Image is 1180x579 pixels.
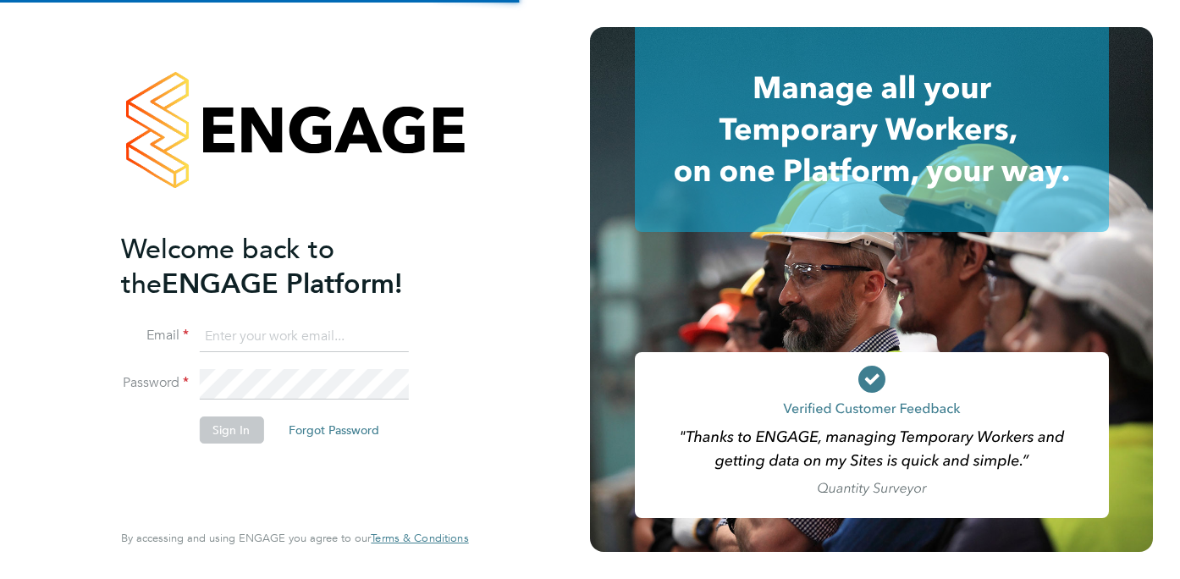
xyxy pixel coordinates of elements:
[121,233,334,301] span: Welcome back to the
[121,374,189,392] label: Password
[199,322,408,352] input: Enter your work email...
[121,531,468,545] span: By accessing and using ENGAGE you agree to our
[275,416,393,444] button: Forgot Password
[371,532,468,545] a: Terms & Conditions
[121,327,189,345] label: Email
[199,416,263,444] button: Sign In
[121,232,451,301] h2: ENGAGE Platform!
